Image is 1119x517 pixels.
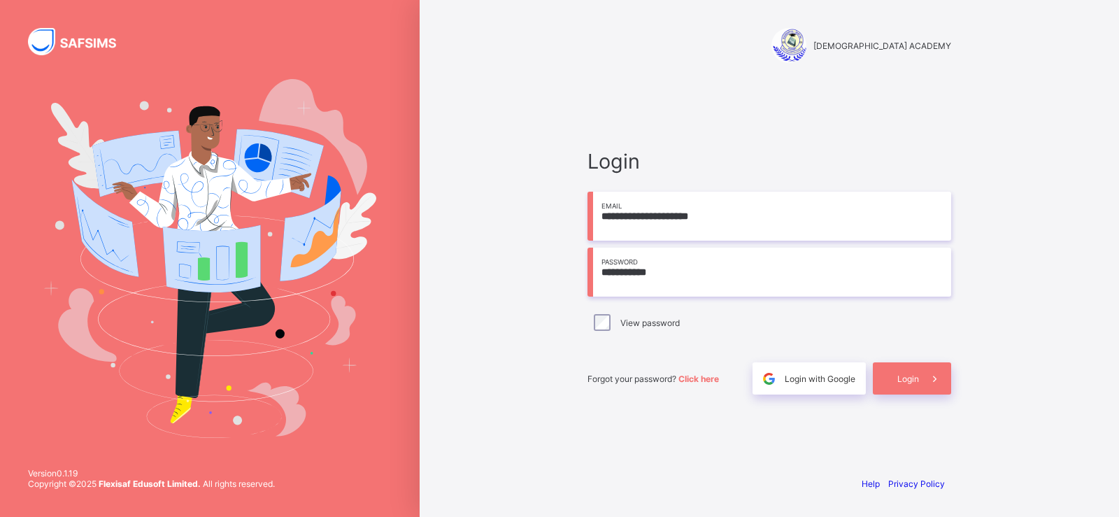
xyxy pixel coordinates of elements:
span: Login with Google [785,374,855,384]
span: Login [587,149,951,173]
a: Click here [678,374,719,384]
a: Help [862,479,880,489]
span: Forgot your password? [587,374,719,384]
span: Version 0.1.19 [28,468,275,479]
span: Copyright © 2025 All rights reserved. [28,479,275,489]
img: Hero Image [43,79,376,437]
span: Login [897,374,919,384]
a: Privacy Policy [888,479,945,489]
label: View password [620,318,680,328]
strong: Flexisaf Edusoft Limited. [99,479,201,489]
img: SAFSIMS Logo [28,28,133,55]
img: google.396cfc9801f0270233282035f929180a.svg [761,371,777,387]
span: [DEMOGRAPHIC_DATA] ACADEMY [813,41,951,51]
